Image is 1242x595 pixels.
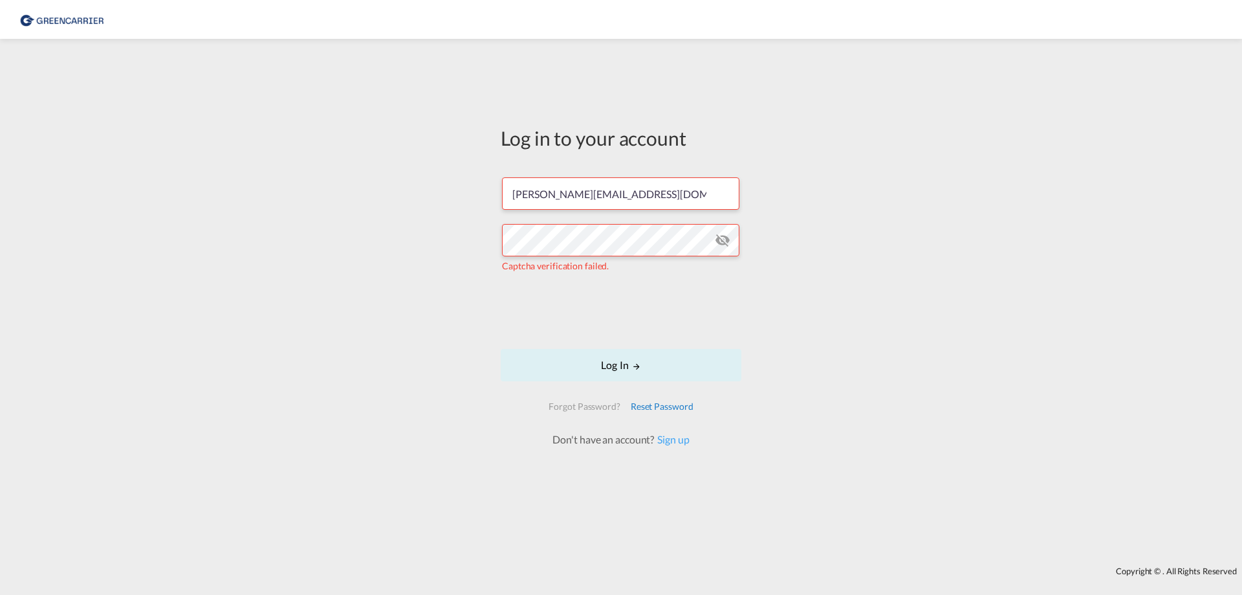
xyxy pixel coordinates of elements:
[543,395,625,418] div: Forgot Password?
[501,124,741,152] div: Log in to your account
[626,395,699,418] div: Reset Password
[538,432,703,447] div: Don't have an account?
[654,433,689,445] a: Sign up
[501,349,741,381] button: LOGIN
[523,286,719,336] iframe: reCAPTCHA
[502,260,609,271] span: Captcha verification failed.
[502,177,739,210] input: Enter email/phone number
[715,232,730,248] md-icon: icon-eye-off
[19,5,107,34] img: 1378a7308afe11ef83610d9e779c6b34.png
